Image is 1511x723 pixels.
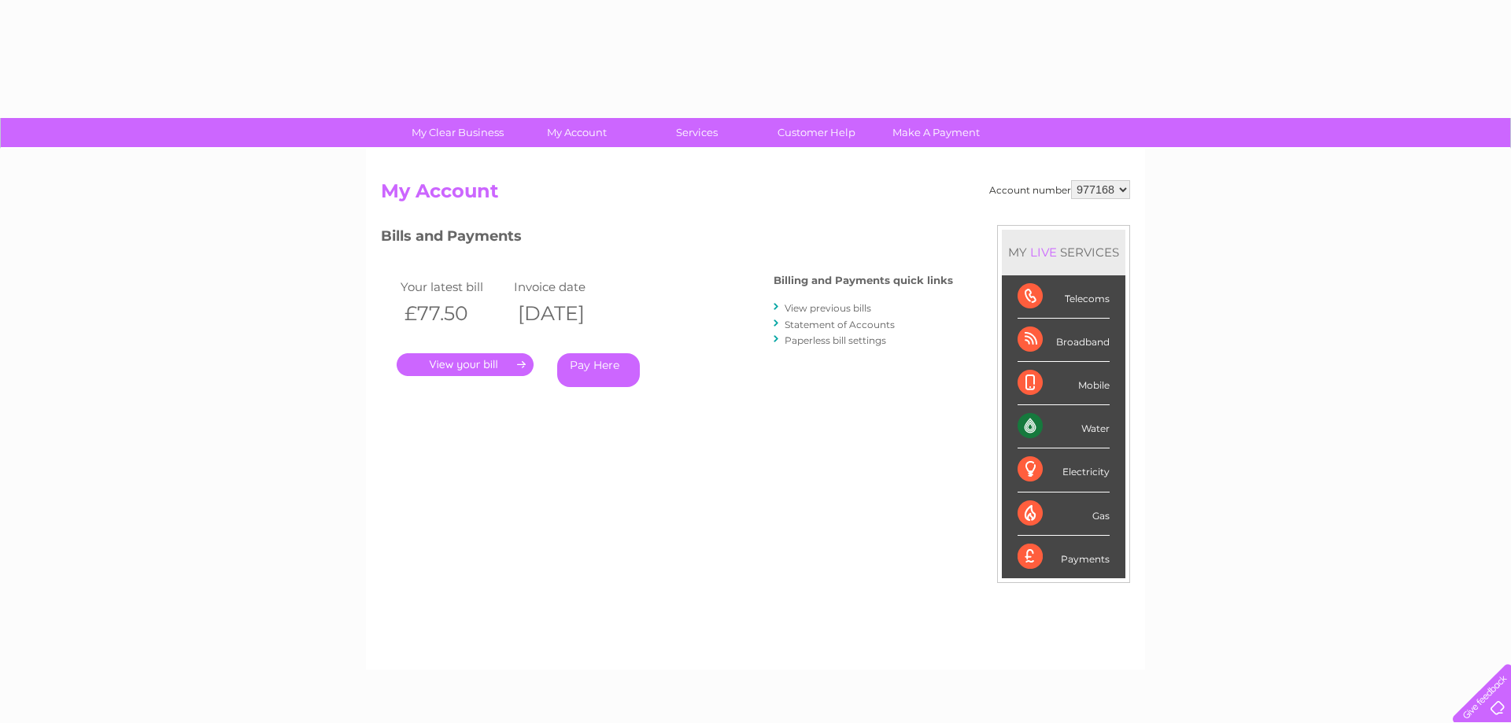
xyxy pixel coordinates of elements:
th: [DATE] [510,297,623,330]
div: Electricity [1018,448,1110,492]
div: MY SERVICES [1002,230,1125,275]
a: Services [632,118,762,147]
div: LIVE [1027,245,1060,260]
div: Telecoms [1018,275,1110,319]
div: Payments [1018,536,1110,578]
div: Account number [989,180,1130,199]
a: Make A Payment [871,118,1001,147]
a: Customer Help [752,118,881,147]
a: My Account [512,118,642,147]
a: Statement of Accounts [785,319,895,330]
td: Invoice date [510,276,623,297]
h2: My Account [381,180,1130,210]
a: My Clear Business [393,118,523,147]
a: . [397,353,534,376]
a: Paperless bill settings [785,334,886,346]
a: Pay Here [557,353,640,387]
td: Your latest bill [397,276,510,297]
div: Gas [1018,492,1110,536]
h4: Billing and Payments quick links [774,275,953,286]
a: View previous bills [785,302,871,314]
div: Broadband [1018,319,1110,362]
div: Mobile [1018,362,1110,405]
th: £77.50 [397,297,510,330]
h3: Bills and Payments [381,225,953,253]
div: Water [1018,405,1110,448]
